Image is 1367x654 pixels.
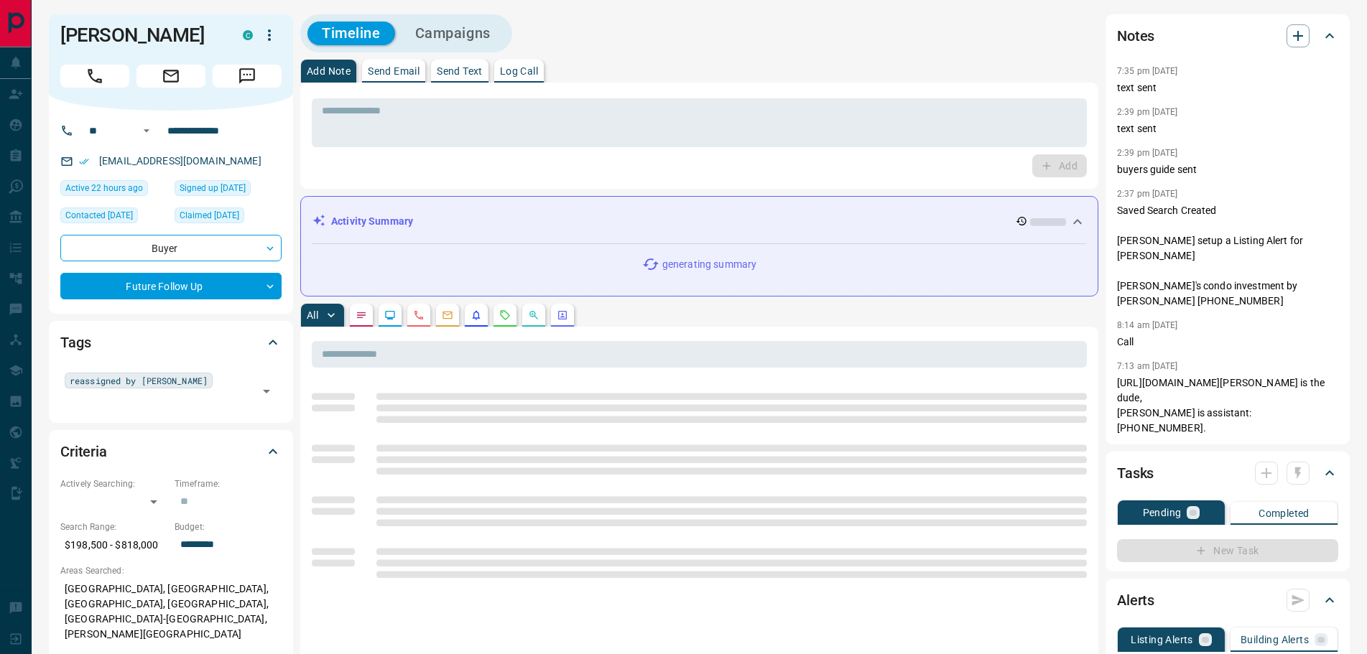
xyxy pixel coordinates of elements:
[213,65,282,88] span: Message
[1117,121,1338,136] p: text sent
[1117,107,1178,117] p: 2:39 pm [DATE]
[136,65,205,88] span: Email
[175,477,282,490] p: Timeframe:
[65,181,143,195] span: Active 22 hours ago
[60,434,282,469] div: Criteria
[175,180,282,200] div: Tue Sep 01 2015
[528,309,539,321] svg: Opportunities
[499,309,511,321] svg: Requests
[1131,635,1193,645] p: Listing Alerts
[471,309,482,321] svg: Listing Alerts
[1117,80,1338,95] p: text sent
[500,66,538,76] p: Log Call
[60,564,282,577] p: Areas Searched:
[312,208,1086,235] div: Activity Summary
[1117,583,1338,617] div: Alerts
[60,577,282,646] p: [GEOGRAPHIC_DATA], [GEOGRAPHIC_DATA], [GEOGRAPHIC_DATA], [GEOGRAPHIC_DATA], [GEOGRAPHIC_DATA]-[GE...
[1117,375,1338,451] p: [URL][DOMAIN_NAME][PERSON_NAME] is the dude, [PERSON_NAME] is assistant: [PHONE_NUMBER]. left a v...
[60,235,282,261] div: Buyer
[662,257,756,272] p: generating summary
[1241,635,1309,645] p: Building Alerts
[1117,361,1178,371] p: 7:13 am [DATE]
[1117,19,1338,53] div: Notes
[1117,589,1154,612] h2: Alerts
[1117,320,1178,330] p: 8:14 am [DATE]
[1117,462,1154,485] h2: Tasks
[1117,24,1154,47] h2: Notes
[99,155,261,167] a: [EMAIL_ADDRESS][DOMAIN_NAME]
[60,65,129,88] span: Call
[1117,189,1178,199] p: 2:37 pm [DATE]
[1259,508,1310,518] p: Completed
[60,207,167,228] div: Thu Aug 07 2025
[437,66,483,76] p: Send Text
[307,310,318,320] p: All
[1117,456,1338,490] div: Tasks
[79,157,89,167] svg: Email Verified
[307,22,395,45] button: Timeline
[60,440,107,463] h2: Criteria
[1117,162,1338,177] p: buyers guide sent
[1117,148,1178,158] p: 2:39 pm [DATE]
[401,22,505,45] button: Campaigns
[368,66,420,76] p: Send Email
[70,373,208,388] span: reassigned by [PERSON_NAME]
[175,520,282,533] p: Budget:
[60,331,91,354] h2: Tags
[1117,335,1338,350] p: Call
[60,273,282,299] div: Future Follow Up
[138,122,155,139] button: Open
[60,520,167,533] p: Search Range:
[65,208,133,223] span: Contacted [DATE]
[1143,508,1182,518] p: Pending
[243,30,253,40] div: condos.ca
[60,477,167,490] p: Actively Searching:
[1117,203,1338,309] p: Saved Search Created [PERSON_NAME] setup a Listing Alert for [PERSON_NAME] [PERSON_NAME]'s condo ...
[60,533,167,557] p: $198,500 - $818,000
[557,309,568,321] svg: Agent Actions
[331,214,413,229] p: Activity Summary
[256,381,277,401] button: Open
[356,309,367,321] svg: Notes
[1117,66,1178,76] p: 7:35 pm [DATE]
[180,208,239,223] span: Claimed [DATE]
[60,24,221,47] h1: [PERSON_NAME]
[413,309,425,321] svg: Calls
[175,207,282,228] div: Thu Aug 07 2025
[60,180,167,200] div: Mon Aug 18 2025
[60,325,282,360] div: Tags
[180,181,246,195] span: Signed up [DATE]
[442,309,453,321] svg: Emails
[384,309,396,321] svg: Lead Browsing Activity
[307,66,351,76] p: Add Note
